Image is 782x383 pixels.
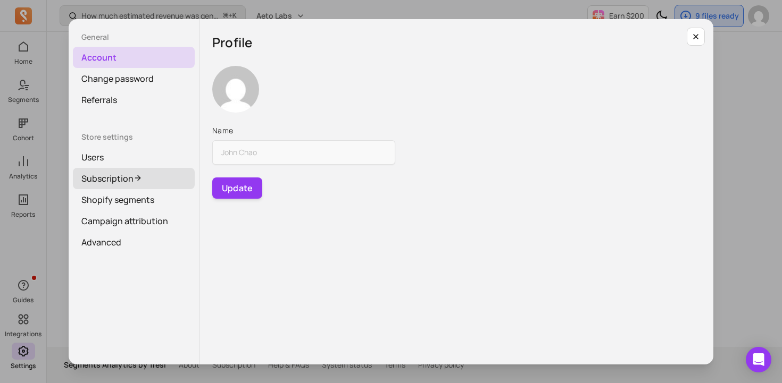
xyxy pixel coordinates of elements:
[746,347,771,372] div: Open Intercom Messenger
[73,132,195,142] p: Store settings
[73,168,195,189] a: Subscription
[73,147,195,168] a: Users
[212,66,259,113] img: profile
[73,32,195,42] p: General
[73,68,195,89] a: Change password
[212,177,262,199] button: Update
[73,89,195,110] a: Referrals
[73,189,195,210] a: Shopify segments
[73,47,195,68] a: Account
[73,232,195,253] a: Advanced
[212,140,395,165] input: Name
[212,125,395,136] label: Name
[212,32,701,53] h5: Profile
[73,210,195,232] a: Campaign attribution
